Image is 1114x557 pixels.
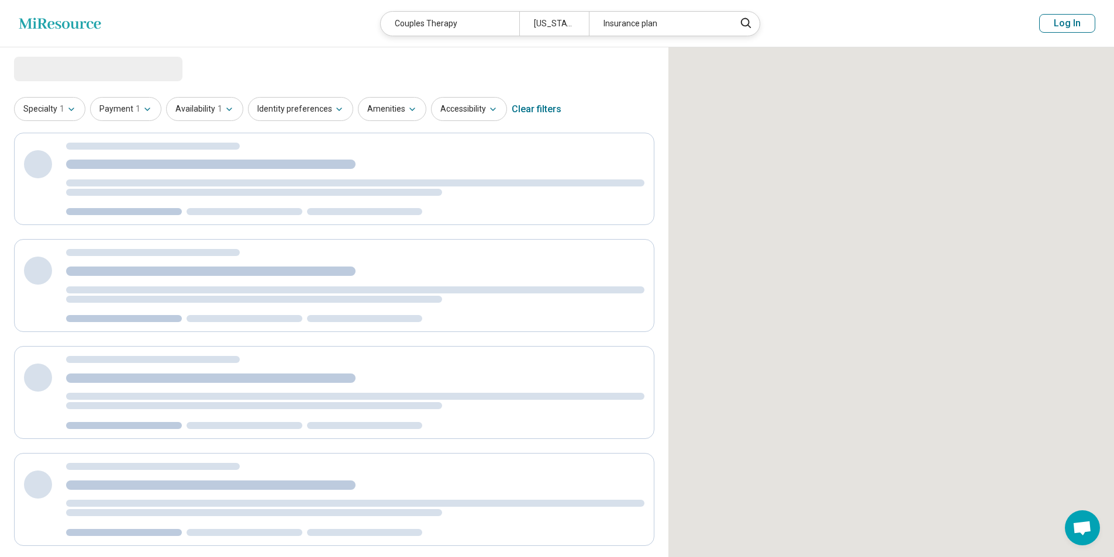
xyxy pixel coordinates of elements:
button: Payment1 [90,97,161,121]
button: Amenities [358,97,426,121]
div: Open chat [1065,510,1100,545]
span: 1 [60,103,64,115]
span: Loading... [14,57,112,80]
div: Insurance plan [589,12,727,36]
button: Log In [1039,14,1095,33]
div: Clear filters [512,95,561,123]
button: Specialty1 [14,97,85,121]
span: 1 [218,103,222,115]
button: Availability1 [166,97,243,121]
div: Couples Therapy [381,12,519,36]
button: Identity preferences [248,97,353,121]
span: 1 [136,103,140,115]
div: [US_STATE] [519,12,589,36]
button: Accessibility [431,97,507,121]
